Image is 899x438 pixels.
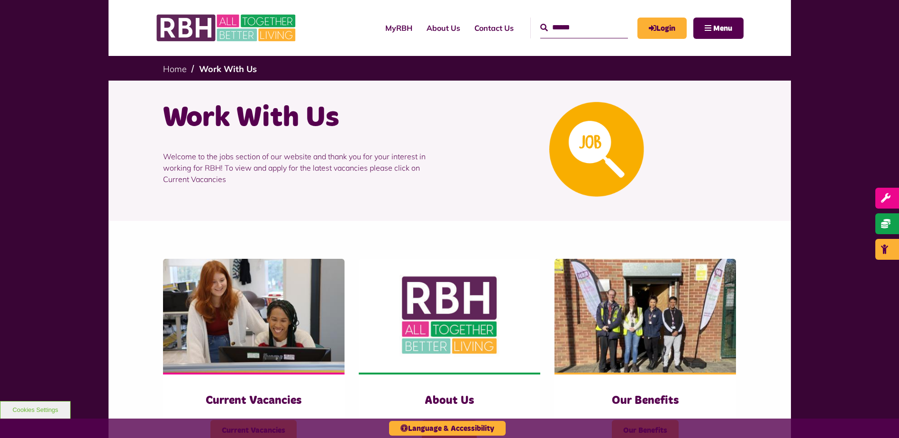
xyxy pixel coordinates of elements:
[389,421,506,436] button: Language & Accessibility
[637,18,687,39] a: MyRBH
[378,393,521,408] h3: About Us
[199,64,257,74] a: Work With Us
[359,259,540,373] img: RBH Logo Social Media 480X360 (1)
[163,100,443,137] h1: Work With Us
[467,15,521,41] a: Contact Us
[713,25,732,32] span: Menu
[163,137,443,199] p: Welcome to the jobs section of our website and thank you for your interest in working for RBH! To...
[163,259,345,373] img: IMG 1470
[163,64,187,74] a: Home
[573,393,717,408] h3: Our Benefits
[182,393,326,408] h3: Current Vacancies
[856,395,899,438] iframe: Netcall Web Assistant for live chat
[693,18,744,39] button: Navigation
[554,259,736,373] img: Dropinfreehold2
[549,102,644,197] img: Looking For A Job
[419,15,467,41] a: About Us
[378,15,419,41] a: MyRBH
[156,9,298,46] img: RBH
